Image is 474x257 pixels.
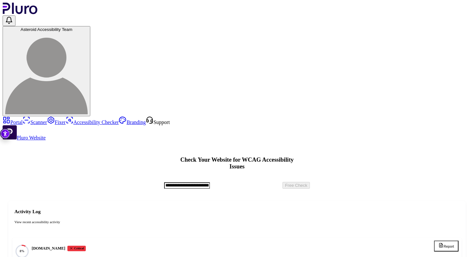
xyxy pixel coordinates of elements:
[15,220,460,224] div: View recent accessibility activity
[119,119,146,125] a: Branding
[21,27,73,32] span: Asteroid Accessibility Team
[67,246,86,251] div: Critical
[5,32,88,114] img: Asteroid Accessibility Team
[15,209,460,214] h2: Activity Log
[3,10,38,15] a: Logo
[20,249,25,253] text: 8%
[146,119,170,125] a: Open Support screen
[3,135,46,140] a: Open Pluro Website
[434,241,459,252] button: Report
[3,26,90,116] button: Asteroid Accessibility TeamAsteroid Accessibility Team
[3,119,23,125] a: Portal
[3,15,15,26] button: Open notifications, you have undefined new notifications
[66,119,119,125] a: Accessibility Checker
[282,182,310,189] button: Free Check
[164,182,310,189] form: Accessibility checker form
[47,119,66,125] a: Fixer
[32,246,65,251] h4: [DOMAIN_NAME]
[23,119,47,125] a: Scanner
[164,157,310,170] h1: Check Your Website for WCAG Accessibility Issues
[3,116,471,141] aside: Sidebar menu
